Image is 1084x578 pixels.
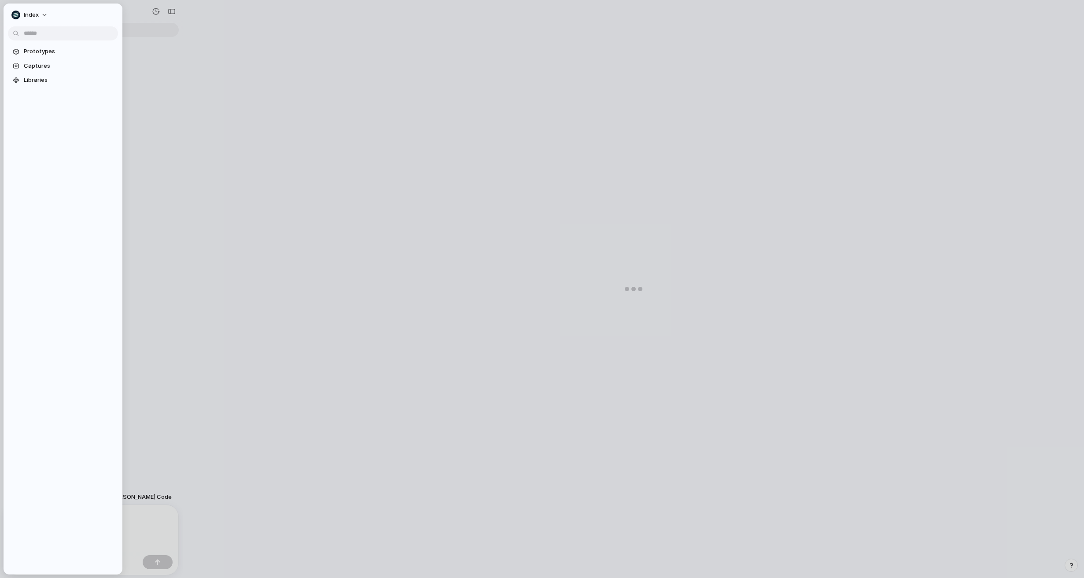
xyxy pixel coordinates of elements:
a: Prototypes [8,45,118,58]
button: Index [8,8,52,22]
span: Prototypes [24,47,114,56]
a: Libraries [8,73,118,87]
span: Captures [24,62,114,70]
span: Libraries [24,76,114,84]
span: Index [24,11,39,19]
a: Captures [8,59,118,73]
